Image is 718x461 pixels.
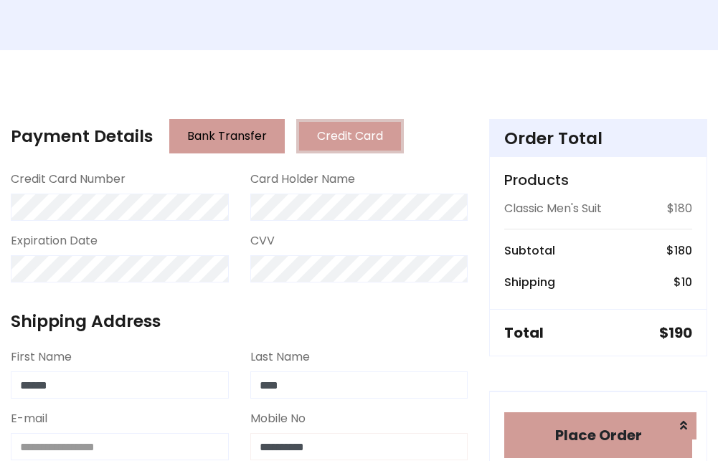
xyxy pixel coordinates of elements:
[250,171,355,188] label: Card Holder Name
[669,323,692,343] span: 190
[11,232,98,249] label: Expiration Date
[504,412,692,458] button: Place Order
[504,128,692,148] h4: Order Total
[296,119,404,153] button: Credit Card
[504,200,602,217] p: Classic Men's Suit
[504,324,544,341] h5: Total
[659,324,692,341] h5: $
[11,126,153,146] h4: Payment Details
[666,244,692,257] h6: $
[674,275,692,289] h6: $
[667,200,692,217] p: $180
[250,410,306,427] label: Mobile No
[11,171,126,188] label: Credit Card Number
[674,242,692,259] span: 180
[681,274,692,290] span: 10
[11,410,47,427] label: E-mail
[11,311,468,331] h4: Shipping Address
[250,232,275,249] label: CVV
[504,244,555,257] h6: Subtotal
[504,275,555,289] h6: Shipping
[250,348,310,366] label: Last Name
[169,119,285,153] button: Bank Transfer
[11,348,72,366] label: First Name
[504,171,692,189] h5: Products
